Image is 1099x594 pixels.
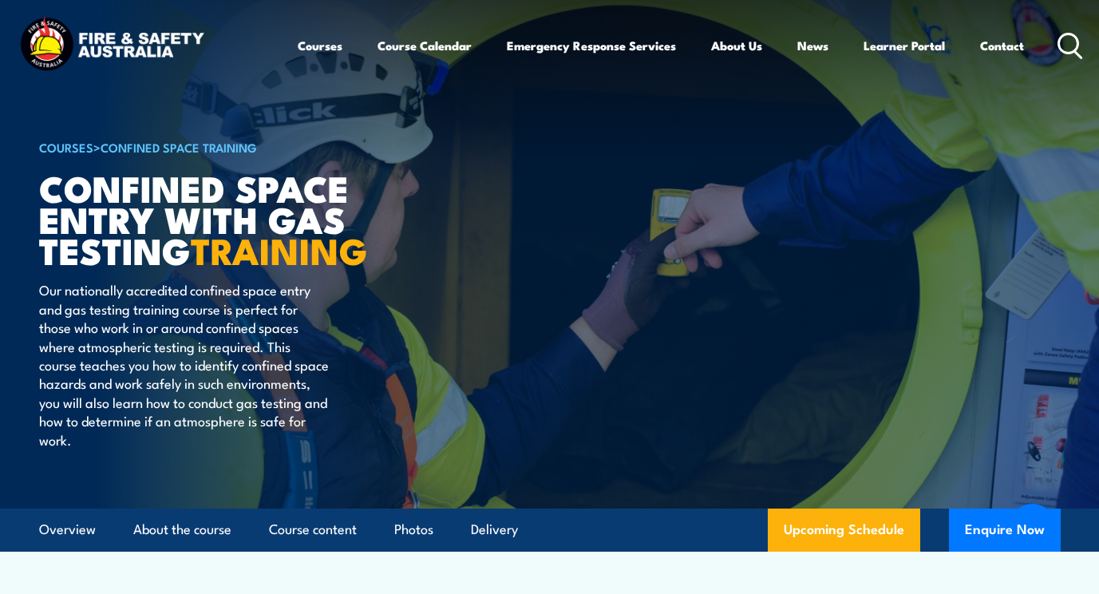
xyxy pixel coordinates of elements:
button: Enquire Now [949,509,1061,552]
h6: > [39,137,433,156]
a: Confined Space Training [101,138,257,156]
a: Course Calendar [378,26,472,65]
a: About the course [133,509,231,551]
a: About Us [711,26,762,65]
a: Emergency Response Services [507,26,676,65]
a: Delivery [471,509,518,551]
strong: TRAINING [191,222,368,277]
a: Contact [980,26,1024,65]
a: Upcoming Schedule [768,509,920,552]
p: Our nationally accredited confined space entry and gas testing training course is perfect for tho... [39,280,330,449]
a: Course content [269,509,357,551]
a: COURSES [39,138,93,156]
a: Learner Portal [864,26,945,65]
a: News [797,26,828,65]
a: Courses [298,26,342,65]
a: Photos [394,509,433,551]
a: Overview [39,509,96,551]
h1: Confined Space Entry with Gas Testing [39,172,433,265]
